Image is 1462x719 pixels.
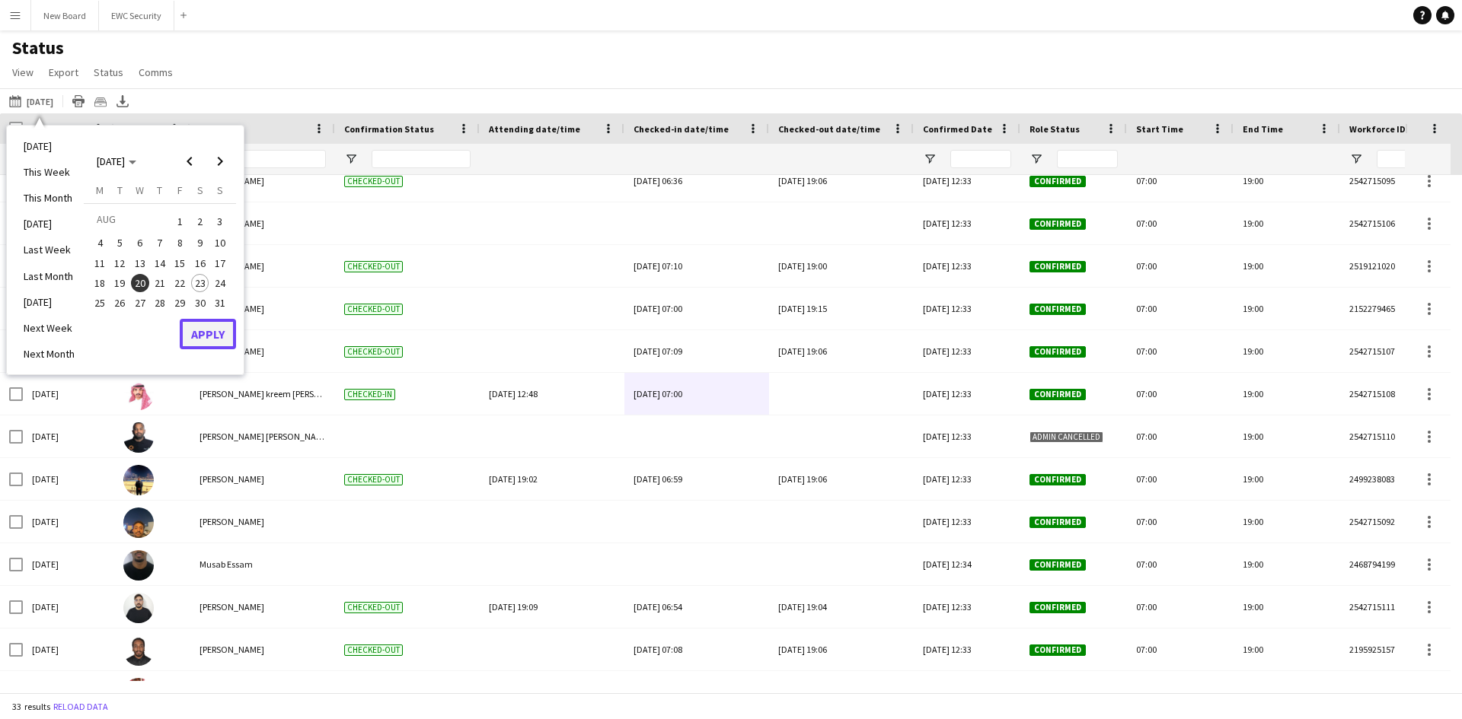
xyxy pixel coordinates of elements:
span: 28 [151,294,169,312]
span: [PERSON_NAME] [PERSON_NAME] [200,431,330,442]
button: Open Filter Menu [1349,152,1363,166]
div: 2542715107 [1340,330,1447,372]
div: 19:00 [1234,160,1340,202]
div: [DATE] 07:01 [778,671,905,713]
li: [DATE] [14,289,84,315]
img: Obay Alhaji [123,593,154,623]
div: [DATE] 12:33 [914,160,1020,202]
span: [PERSON_NAME] [200,516,264,527]
div: [DATE] 07:08 [634,628,760,670]
span: Checked-out [344,602,403,613]
span: 2 [191,211,209,232]
div: 07:00 [1127,586,1234,628]
div: 2195925157 [1340,628,1447,670]
span: 21 [151,274,169,292]
li: Last Month [14,263,84,289]
div: 2499238083 [1340,458,1447,500]
span: 14 [151,254,169,272]
span: [DATE] [97,154,125,168]
button: 23-08-2025 [190,273,209,293]
button: 16-08-2025 [190,253,209,273]
button: 27-08-2025 [130,293,150,313]
div: [DATE] 12:33 [914,586,1020,628]
div: [DATE] 12:33 [914,202,1020,244]
span: Confirmed [1029,474,1086,485]
input: Confirmed Date Filter Input [950,150,1011,168]
span: Workforce ID [1349,123,1406,135]
div: [DATE] 19:09 [489,586,615,628]
span: 6 [131,234,149,253]
span: Checked-in [344,389,395,400]
div: 19:00 [1234,202,1340,244]
button: 30-08-2025 [190,293,209,313]
span: Confirmed [1029,559,1086,571]
div: [DATE] 07:00 [634,288,760,329]
li: Next Week [14,315,84,341]
span: 12 [111,254,129,272]
input: Workforce ID Filter Input [1377,150,1438,168]
input: Confirmation Status Filter Input [372,150,471,168]
span: Confirmed [1029,644,1086,656]
div: [DATE] [23,543,114,585]
button: 10-08-2025 [210,233,230,253]
span: Admin cancelled [1029,431,1103,443]
div: 19:00 [1234,501,1340,542]
button: 18-08-2025 [90,273,110,293]
div: [DATE] 12:33 [914,288,1020,329]
span: Photo [123,123,149,135]
div: [DATE] 19:04 [778,586,905,628]
span: 9 [191,234,209,253]
div: 07:00 [1127,245,1234,287]
span: Confirmed [1029,261,1086,272]
div: 2519121020 [1340,245,1447,287]
input: Role Status Filter Input [1057,150,1118,168]
div: 2542715095 [1340,160,1447,202]
span: 19 [111,274,129,292]
div: 07:00 [1127,415,1234,457]
span: S [217,183,223,197]
button: Previous month [174,146,205,177]
div: [DATE] [23,458,114,500]
div: 19:00 [1234,245,1340,287]
div: 19:00 [1234,373,1340,415]
button: 03-08-2025 [210,209,230,233]
div: [DATE] 06:36 [634,160,760,202]
span: T [157,183,162,197]
button: Reload data [50,698,111,715]
span: Confirmed [1029,218,1086,230]
span: [PERSON_NAME] [200,473,264,485]
div: 07:00 [1127,288,1234,329]
span: Confirmed [1029,602,1086,613]
li: This Month [14,185,84,211]
img: Abdul kreem Mohamed [123,380,154,410]
div: 19:00 [1234,543,1340,585]
div: [DATE] 12:48 [489,373,615,415]
li: Next Month [14,341,84,367]
div: 07:00 [1234,671,1340,713]
div: 19:00 [1234,586,1340,628]
span: 13 [131,254,149,272]
button: 04-08-2025 [90,233,110,253]
span: 18 [91,274,109,292]
div: [DATE] 12:33 [914,415,1020,457]
button: 26-08-2025 [110,293,129,313]
span: 26 [111,294,129,312]
div: 07:00 [1127,160,1234,202]
div: [DATE] [23,415,114,457]
button: EWC Security [99,1,174,30]
span: 31 [211,294,229,312]
div: [DATE] 19:06 [778,330,905,372]
li: Last Week [14,237,84,262]
li: [DATE] [14,211,84,237]
img: عبدالحميد عبدالاله [123,507,154,538]
span: Checked-out [344,644,403,656]
div: 2542715106 [1340,202,1447,244]
div: [DATE] 19:02 [489,458,615,500]
span: 27 [131,294,149,312]
span: Start Time [1136,123,1183,135]
span: Attending date/time [489,123,580,135]
span: Confirmed [1029,304,1086,315]
span: 15 [171,254,189,272]
button: 06-08-2025 [130,233,150,253]
div: [DATE] 12:33 [914,245,1020,287]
